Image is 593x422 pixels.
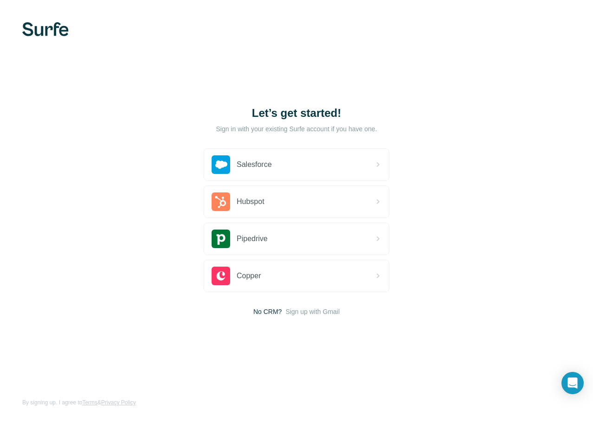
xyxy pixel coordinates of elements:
[212,192,230,211] img: hubspot's logo
[285,307,340,316] button: Sign up with Gmail
[237,196,264,207] span: Hubspot
[101,399,136,406] a: Privacy Policy
[237,233,268,244] span: Pipedrive
[22,398,136,407] span: By signing up, I agree to &
[212,230,230,248] img: pipedrive's logo
[253,307,282,316] span: No CRM?
[561,372,584,394] div: Open Intercom Messenger
[204,106,389,121] h1: Let’s get started!
[22,22,69,36] img: Surfe's logo
[212,267,230,285] img: copper's logo
[212,155,230,174] img: salesforce's logo
[216,124,377,134] p: Sign in with your existing Surfe account if you have one.
[237,159,272,170] span: Salesforce
[237,270,261,281] span: Copper
[82,399,97,406] a: Terms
